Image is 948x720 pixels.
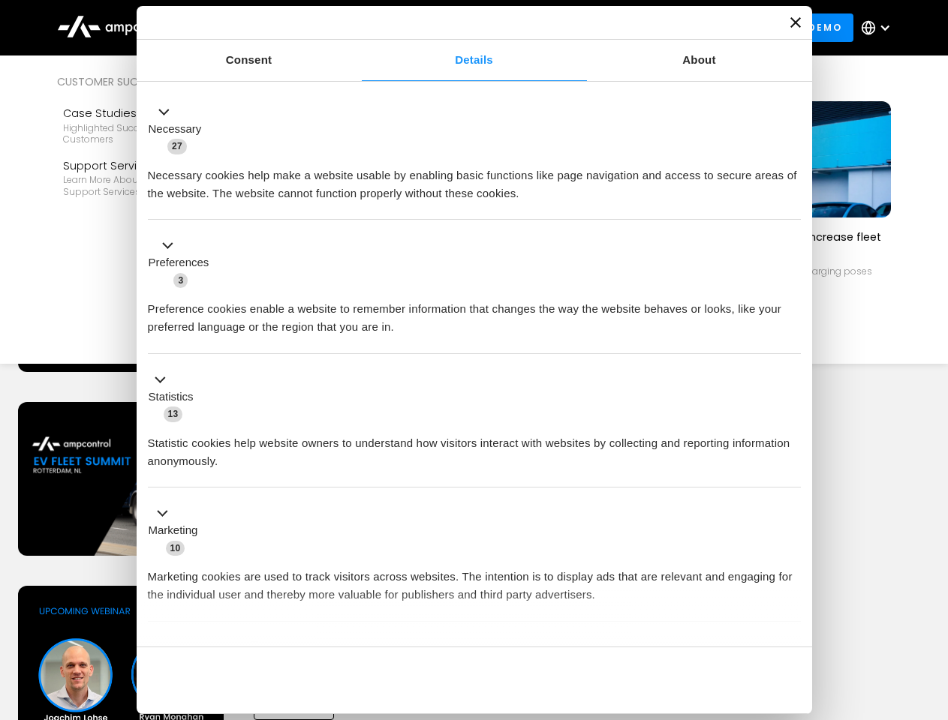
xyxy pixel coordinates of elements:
[148,556,801,604] div: Marketing cookies are used to track visitors across websites. The intention is to display ads tha...
[149,121,202,138] label: Necessary
[587,40,812,81] a: About
[164,406,183,421] span: 13
[63,122,237,145] div: Highlighted success stories From Our Customers
[63,157,237,174] div: Support Services
[63,105,237,121] div: Case Studies
[148,289,801,336] div: Preference cookies enable a website to remember information that changes the way the website beha...
[148,155,801,202] div: Necessary cookies help make a website usable by enabling basic functions like page navigation and...
[166,541,185,556] span: 10
[148,370,203,423] button: Statistics (13)
[57,99,243,151] a: Case StudiesHighlighted success stories From Our Customers
[63,174,237,197] div: Learn more about Ampcontrol’s support services
[57,151,243,204] a: Support ServicesLearn more about Ampcontrol’s support services
[149,388,194,406] label: Statistics
[137,40,362,81] a: Consent
[173,273,188,288] span: 3
[148,423,801,470] div: Statistic cookies help website owners to understand how visitors interact with websites by collec...
[149,522,198,539] label: Marketing
[149,254,209,271] label: Preferences
[148,638,271,657] button: Unclassified (2)
[57,73,243,90] div: Customer success
[167,139,187,154] span: 27
[148,505,207,557] button: Marketing (10)
[248,640,262,655] span: 2
[585,658,800,702] button: Okay
[362,40,587,81] a: Details
[148,103,211,155] button: Necessary (27)
[148,237,218,289] button: Preferences (3)
[790,17,801,28] button: Close banner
